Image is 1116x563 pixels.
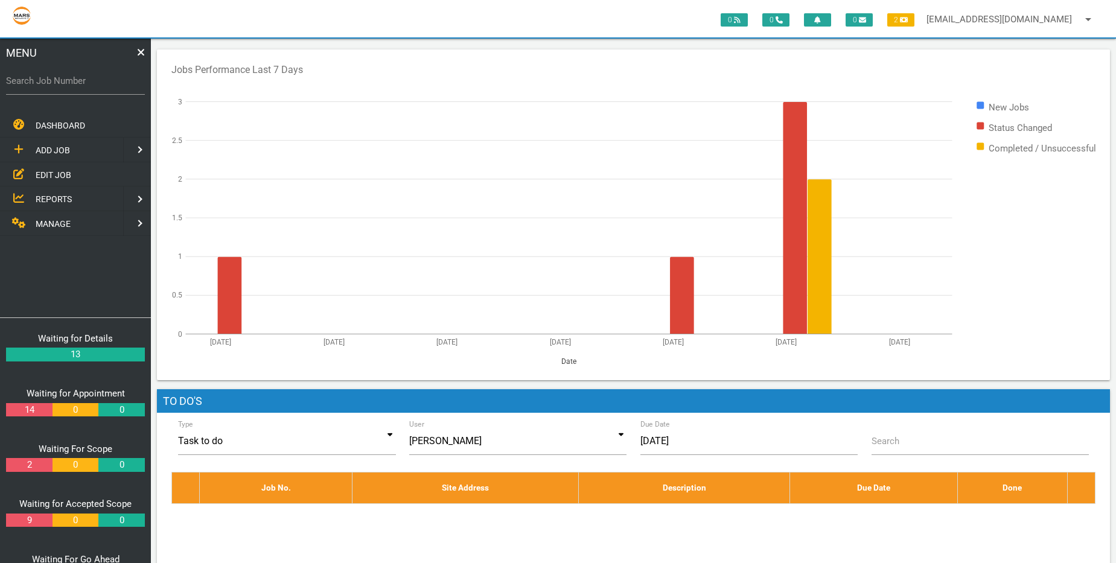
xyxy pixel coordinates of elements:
span: DASHBOARD [36,121,85,130]
text: Jobs Performance Last 7 Days [171,64,303,75]
label: Due Date [640,419,670,430]
h1: To Do's [157,389,1110,413]
a: 9 [6,514,52,527]
span: 0 [721,13,748,27]
text: 0.5 [172,291,182,299]
text: 0 [178,329,182,338]
a: 0 [53,514,98,527]
span: 2 [887,13,914,27]
a: 0 [98,458,144,472]
text: [DATE] [324,337,345,346]
span: 0 [846,13,873,27]
label: Search Job Number [6,74,145,88]
text: New Jobs [989,101,1029,112]
a: Waiting for Appointment [27,388,125,399]
text: 2.5 [172,136,182,144]
a: Waiting For Scope [39,444,112,454]
label: Type [178,419,193,430]
a: 13 [6,348,145,361]
text: [DATE] [550,337,571,346]
img: s3file [12,6,31,25]
th: Description [579,472,790,503]
text: [DATE] [889,337,910,346]
text: [DATE] [776,337,797,346]
span: ADD JOB [36,145,70,155]
text: [DATE] [210,337,231,346]
a: 0 [53,458,98,472]
a: 14 [6,403,52,417]
a: 0 [98,514,144,527]
th: Site Address [352,472,579,503]
span: EDIT JOB [36,170,71,179]
text: 1 [178,252,182,261]
span: MANAGE [36,219,71,229]
text: Date [561,357,576,365]
span: 0 [762,13,789,27]
label: Search [872,434,899,448]
text: Status Changed [989,122,1052,133]
text: [DATE] [663,337,684,346]
text: Completed / Unsuccessful [989,142,1096,153]
text: 2 [178,174,182,183]
a: 2 [6,458,52,472]
span: REPORTS [36,194,72,204]
a: 0 [53,403,98,417]
th: Done [958,472,1067,503]
a: 0 [98,403,144,417]
a: Waiting for Details [38,333,113,344]
text: 3 [178,97,182,106]
th: Due Date [790,472,958,503]
label: User [409,419,424,430]
span: MENU [6,45,37,61]
a: Waiting for Accepted Scope [19,498,132,509]
th: Job No. [200,472,352,503]
text: [DATE] [436,337,458,346]
text: 1.5 [172,214,182,222]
